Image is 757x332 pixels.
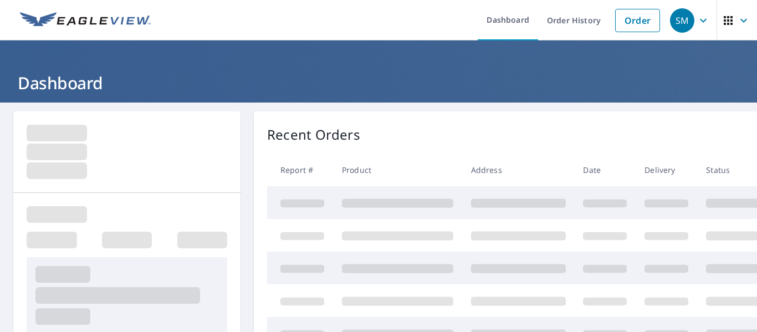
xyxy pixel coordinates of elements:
[333,154,462,186] th: Product
[636,154,697,186] th: Delivery
[267,125,360,145] p: Recent Orders
[462,154,575,186] th: Address
[670,8,694,33] div: SM
[13,71,744,94] h1: Dashboard
[267,154,333,186] th: Report #
[574,154,636,186] th: Date
[615,9,660,32] a: Order
[20,12,151,29] img: EV Logo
